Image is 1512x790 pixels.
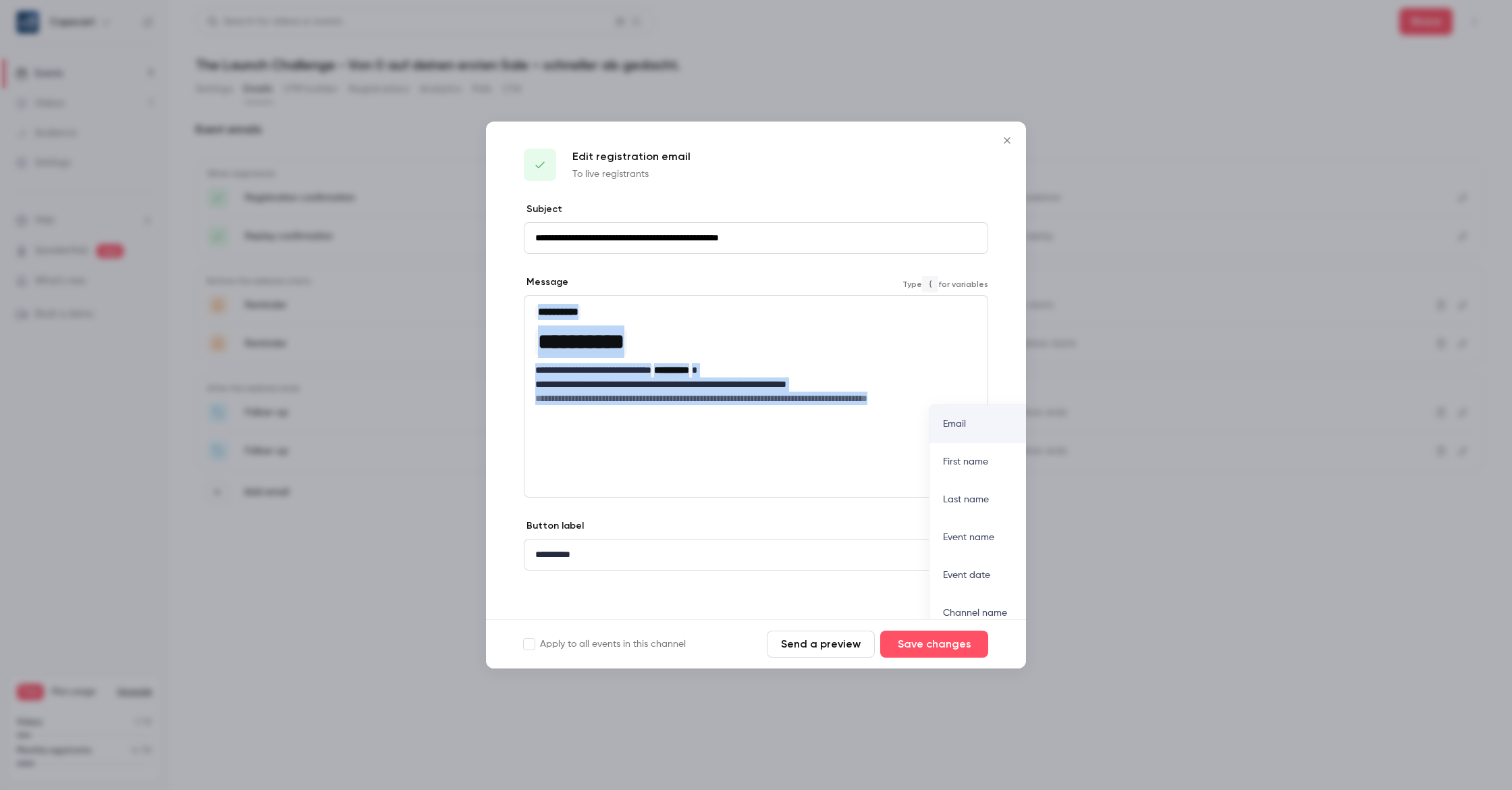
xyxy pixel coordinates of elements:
p: Edit registration email [572,149,691,165]
li: Event date [929,556,1063,594]
span: Type for variables [902,276,988,292]
label: Subject [524,203,562,216]
li: Event name [929,519,1063,556]
div: editor [524,296,988,413]
label: Button label [524,519,584,533]
li: Email [929,405,1063,443]
button: Save changes [880,631,988,658]
code: { [922,276,938,292]
div: editor [524,223,988,253]
label: Apply to all events in this channel [524,637,686,651]
li: Last name [929,481,1063,519]
li: First name [929,443,1063,481]
button: Close [994,127,1021,154]
p: To live registrants [572,167,691,181]
button: Send a preview [767,631,875,658]
label: Message [524,275,568,289]
li: Channel name [929,594,1063,632]
div: editor [524,539,988,570]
